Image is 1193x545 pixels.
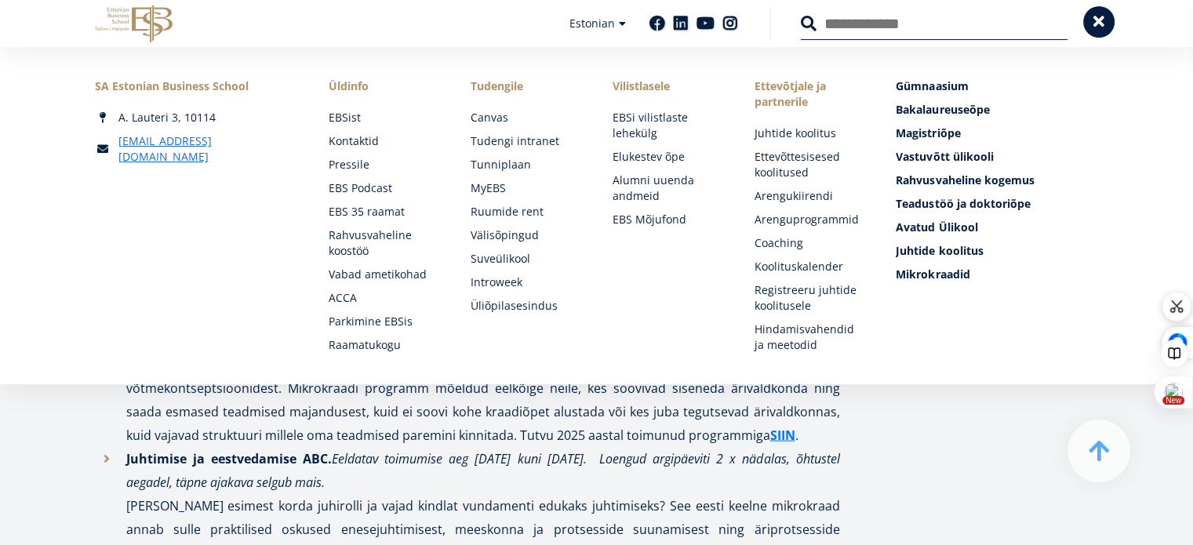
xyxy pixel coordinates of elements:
span: Rahvusvaheline kogemus [896,173,1034,187]
a: Vabad ametikohad [329,267,439,282]
a: Magistriõpe [896,125,1098,141]
a: Ruumide rent [471,204,581,220]
a: Ettevõttesisesed koolitused [754,149,864,180]
a: Bakalaureuseõpe [896,102,1098,118]
a: Parkimine EBSis [329,314,439,329]
a: Kontaktid [329,133,439,149]
a: SIIN [770,423,795,447]
a: Coaching [754,235,864,251]
span: Gümnaasium [896,78,968,93]
a: Üliõpilasesindus [471,298,581,314]
span: Bakalaureuseõpe [896,102,989,117]
a: Tudengile [471,78,581,94]
a: Elukestev õpe [612,149,722,165]
a: Juhtide koolitus [896,243,1098,259]
strong: SIIN [770,427,795,444]
a: Facebook [649,16,665,31]
a: Instagram [722,16,738,31]
a: EBS 35 raamat [329,204,439,220]
a: Avatud Ülikool [896,220,1098,235]
span: Avatud Ülikool [896,220,977,234]
a: Registreeru juhtide koolitusele [754,282,864,314]
a: Arenguprogrammid [754,212,864,227]
a: EBS Podcast [329,180,439,196]
a: Hindamisvahendid ja meetodid [754,322,864,353]
a: Vastuvõtt ülikooli [896,149,1098,165]
a: Youtube [697,16,715,31]
a: EBSi vilistlaste lehekülg [612,110,722,141]
strong: Juhtimise ja eestvedamise ABC. [126,450,332,467]
a: Tunniplaan [471,157,581,173]
a: Rahvusvaheline kogemus [896,173,1098,188]
a: Introweek [471,274,581,290]
a: Raamatukogu [329,337,439,353]
a: EBSist [329,110,439,125]
a: Arengukiirendi [754,188,864,204]
a: Välisõpingud [471,227,581,243]
div: SA Estonian Business School [95,78,297,94]
a: [EMAIL_ADDRESS][DOMAIN_NAME] [118,133,297,165]
span: Ettevõtjale ja partnerile [754,78,864,110]
a: ACCA [329,290,439,306]
a: Pressile [329,157,439,173]
span: Magistriõpe [896,125,960,140]
a: Tudengi intranet [471,133,581,149]
em: Eeldatav toimumise aeg [DATE] kuni [DATE]. Loengud argipäeviti 2 x nädalas, õhtustel aegadel, täp... [126,450,840,491]
span: Üldinfo [329,78,439,94]
a: Alumni uuenda andmeid [612,173,722,204]
a: MyEBS [471,180,581,196]
a: Mikrokraadid [896,267,1098,282]
span: Juhtide koolitus [896,243,983,258]
a: EBS Mõjufond [612,212,722,227]
span: Vastuvõtt ülikooli [896,149,993,164]
a: Rahvusvaheline koostöö [329,227,439,259]
a: Canvas [471,110,581,125]
a: Gümnaasium [896,78,1098,94]
span: Teadustöö ja doktoriõpe [896,196,1030,211]
a: Juhtide koolitus [754,125,864,141]
span: Vilistlasele [612,78,722,94]
a: Teadustöö ja doktoriõpe [896,196,1098,212]
span: Mikrokraadid [896,267,969,282]
a: Koolituskalender [754,259,864,274]
a: Linkedin [673,16,689,31]
div: A. Lauteri 3, 10114 [95,110,297,125]
a: Suveülikool [471,251,581,267]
